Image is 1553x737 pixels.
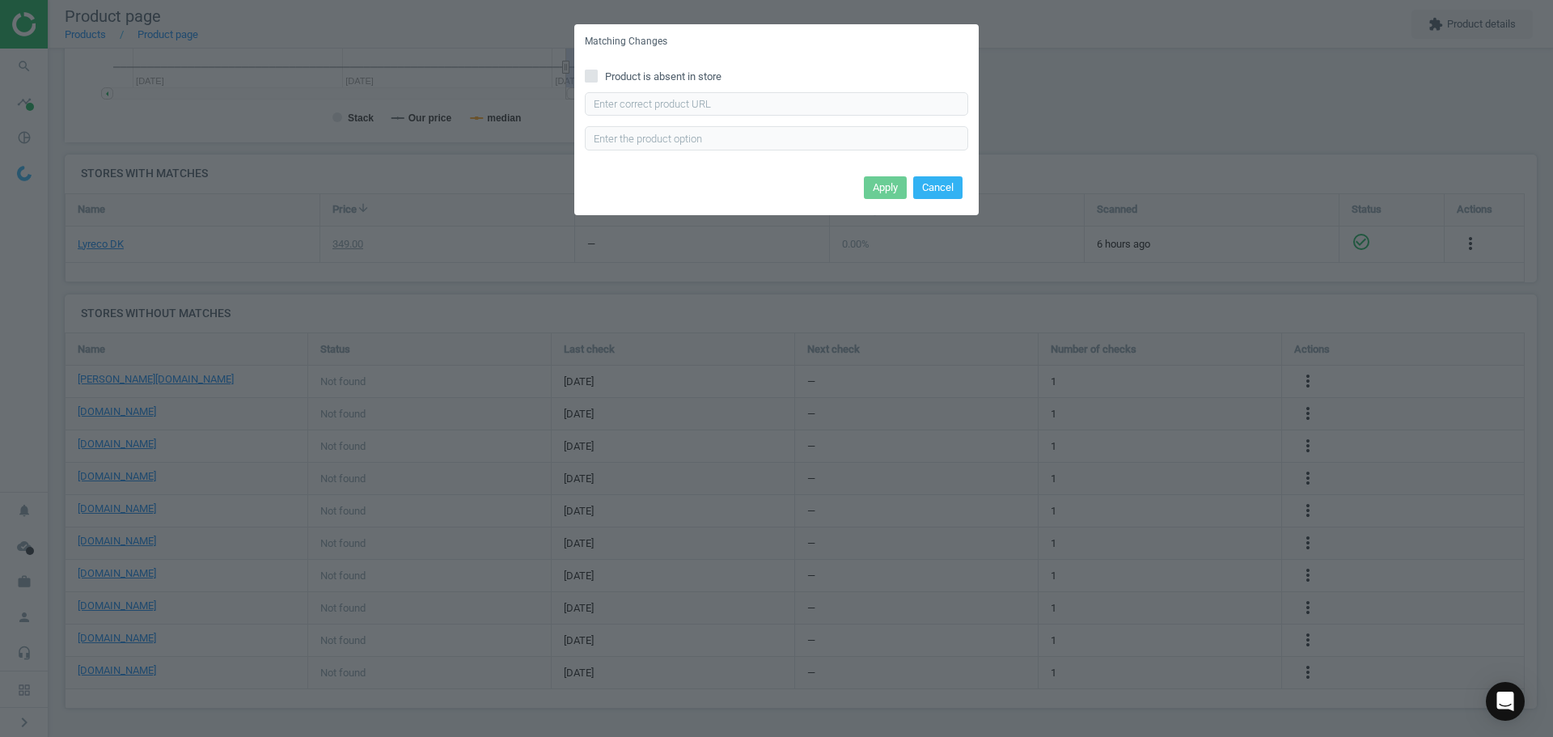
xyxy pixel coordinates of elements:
[585,35,667,49] h5: Matching Changes
[602,70,725,84] span: Product is absent in store
[585,126,968,150] input: Enter the product option
[585,92,968,116] input: Enter correct product URL
[913,176,963,199] button: Cancel
[1486,682,1525,721] div: Open Intercom Messenger
[864,176,907,199] button: Apply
